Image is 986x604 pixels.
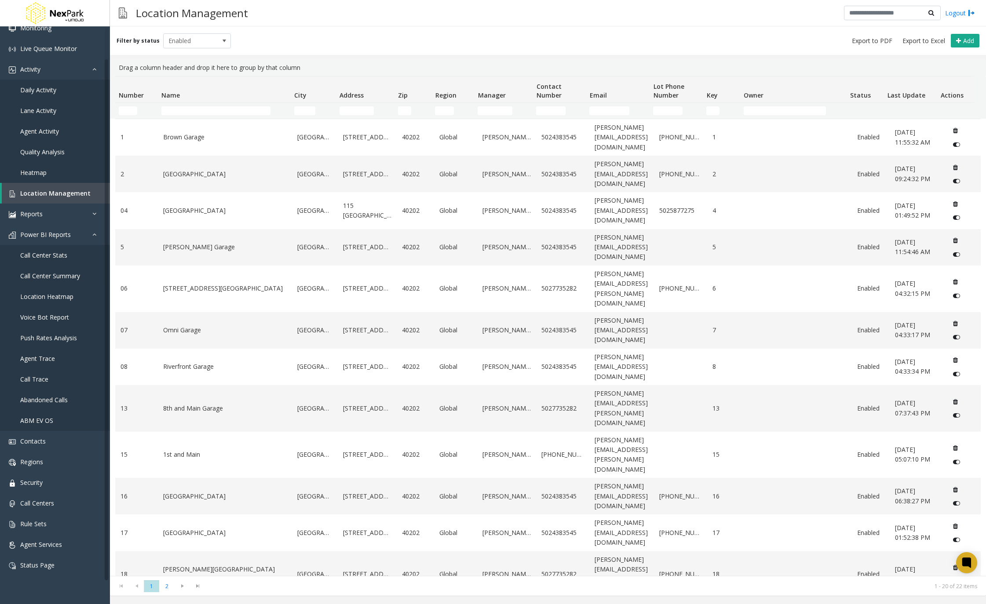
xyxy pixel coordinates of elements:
[402,169,429,179] a: 40202
[20,520,47,528] span: Rule Sets
[20,148,65,156] span: Quality Analysis
[9,190,16,197] img: 'icon'
[192,582,204,589] span: Go to the last page
[949,533,965,547] button: Disable
[343,132,391,142] a: [STREET_ADDRESS]
[20,313,69,321] span: Voice Bot Report
[541,206,584,215] a: 5024383545
[394,103,432,119] td: Zip Filter
[20,230,71,239] span: Power BI Reports
[343,242,391,252] a: [STREET_ADDRESS]
[439,242,471,252] a: Global
[949,408,965,422] button: Disable
[343,169,391,179] a: [STREET_ADDRESS]
[659,132,702,142] a: [PHONE_NUMBER]
[117,37,160,45] label: Filter by status
[402,325,429,335] a: 40202
[482,491,531,501] a: [PERSON_NAME]
[159,580,175,592] span: Page 2
[163,362,287,371] a: Riverfront Garage
[857,528,884,538] a: Enabled
[659,206,702,215] a: 5025877275
[482,362,531,371] a: [PERSON_NAME]
[595,555,648,594] a: [PERSON_NAME][EMAIL_ADDRESS][PERSON_NAME][DOMAIN_NAME]
[537,82,562,99] span: Contact Number
[343,569,391,579] a: [STREET_ADDRESS]
[121,284,153,293] a: 06
[9,232,16,239] img: 'icon'
[482,169,531,179] a: [PERSON_NAME]
[586,103,650,119] td: Email Filter
[439,206,471,215] a: Global
[20,86,56,94] span: Daily Activity
[847,103,884,119] td: Status Filter
[119,91,144,99] span: Number
[949,233,963,247] button: Delete
[119,2,127,24] img: pageIcon
[895,279,938,298] a: [DATE] 04:32:15 PM
[297,242,332,252] a: [GEOGRAPHIC_DATA]
[161,106,270,115] input: Name Filter
[659,169,702,179] a: [PHONE_NUMBER]
[402,242,429,252] a: 40202
[712,528,739,538] a: 17
[895,320,938,340] a: [DATE] 04:33:17 PM
[949,455,965,469] button: Disable
[131,2,252,24] h3: Location Management
[541,169,584,179] a: 5024383545
[115,59,981,76] div: Drag a column header and drop it here to group by that column
[949,367,965,381] button: Disable
[895,564,938,584] a: [DATE] 01:52:46 PM
[439,491,471,501] a: Global
[9,438,16,445] img: 'icon'
[712,284,739,293] a: 6
[343,201,391,221] a: 115 [GEOGRAPHIC_DATA]
[336,103,394,119] td: Address Filter
[712,325,739,335] a: 7
[121,528,153,538] a: 17
[712,450,739,459] a: 15
[895,357,938,377] a: [DATE] 04:33:34 PM
[857,132,884,142] a: Enabled
[533,103,586,119] td: Contact Number Filter
[439,169,471,179] a: Global
[9,480,16,487] img: 'icon'
[595,481,648,511] a: [PERSON_NAME][EMAIL_ADDRESS][DOMAIN_NAME]
[402,132,429,142] a: 40202
[439,362,471,371] a: Global
[659,491,702,501] a: [PHONE_NUMBER]
[297,362,332,371] a: [GEOGRAPHIC_DATA]
[20,210,43,218] span: Reports
[589,106,629,115] input: Email Filter
[398,106,411,115] input: Zip Filter
[482,450,531,459] a: [PERSON_NAME]
[20,416,53,425] span: ABM EV OS
[9,562,16,569] img: 'icon'
[895,164,930,182] span: [DATE] 09:24:32 PM
[712,132,739,142] a: 1
[541,569,584,579] a: 5027735282
[297,325,332,335] a: [GEOGRAPHIC_DATA]
[20,437,46,445] span: Contacts
[949,197,963,211] button: Delete
[541,450,584,459] a: [PHONE_NUMBER]
[899,35,949,47] button: Export to Excel
[482,404,531,413] a: [PERSON_NAME]
[20,499,54,507] span: Call Centers
[340,91,364,99] span: Address
[895,487,930,505] span: [DATE] 06:38:27 PM
[402,491,429,501] a: 40202
[297,404,332,413] a: [GEOGRAPHIC_DATA]
[402,528,429,538] a: 40202
[895,523,938,543] a: [DATE] 01:52:38 PM
[20,458,43,466] span: Regions
[20,44,77,53] span: Live Queue Monitor
[439,528,471,538] a: Global
[20,396,68,404] span: Abandoned Calls
[20,375,48,383] span: Call Trace
[706,106,719,115] input: Key Filter
[9,542,16,549] img: 'icon'
[121,242,153,252] a: 5
[439,569,471,579] a: Global
[595,352,648,382] a: [PERSON_NAME][EMAIL_ADDRESS][DOMAIN_NAME]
